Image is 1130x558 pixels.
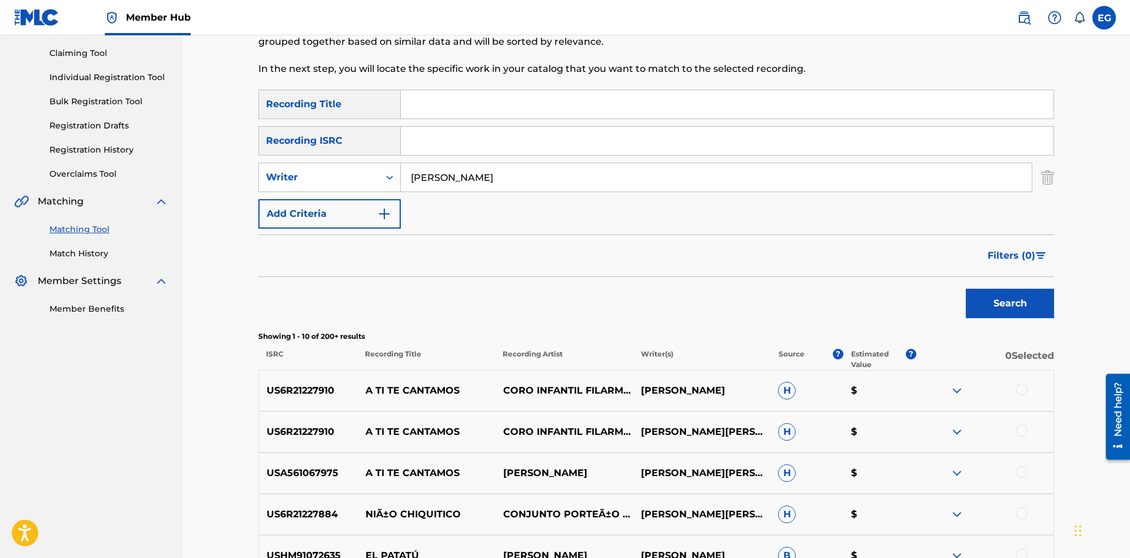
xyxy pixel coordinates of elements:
p: [PERSON_NAME] [633,384,770,398]
img: 9d2ae6d4665cec9f34b9.svg [377,207,391,221]
p: In the next step, you will locate the specific work in your catalog that you want to match to the... [258,62,871,76]
iframe: Resource Center [1097,368,1130,465]
span: Matching [38,194,84,209]
img: search [1017,11,1031,25]
span: H [778,464,796,482]
a: Registration Drafts [49,120,168,132]
img: Top Rightsholder [105,11,119,25]
img: Delete Criterion [1041,163,1054,192]
div: Help [1043,6,1066,29]
p: US6R21227910 [259,425,358,439]
img: expand [154,194,168,209]
a: Individual Registration Tool [49,71,168,84]
img: filter [1036,252,1046,259]
p: Recording Artist [495,349,633,370]
button: Search [966,289,1054,318]
div: Drag [1075,513,1082,549]
img: expand [950,507,964,521]
img: Member Settings [14,274,28,288]
a: Overclaims Tool [49,168,168,180]
p: [PERSON_NAME][PERSON_NAME] [633,425,770,439]
span: ? [906,349,916,359]
p: $ [843,384,916,398]
p: [PERSON_NAME][PERSON_NAME] [633,507,770,521]
p: A TI TE CANTAMOS [358,466,496,480]
a: Claiming Tool [49,47,168,60]
img: expand [950,466,964,480]
p: $ [843,507,916,521]
p: US6R21227884 [259,507,358,521]
p: [PERSON_NAME] [495,466,633,480]
div: Writer [266,170,372,184]
p: Writer(s) [633,349,770,370]
img: MLC Logo [14,9,59,26]
img: expand [950,384,964,398]
a: Match History [49,247,168,260]
p: Showing 1 - 10 of 200+ results [258,331,1054,342]
iframe: Chat Widget [1071,501,1130,558]
p: ISRC [258,349,357,370]
div: User Menu [1092,6,1116,29]
p: CORO INFANTIL FILARMONICO DE [GEOGRAPHIC_DATA] [495,425,633,439]
a: Member Benefits [49,303,168,315]
p: CONJUNTO PORTEÃ±O DEL NIÃ±O [DEMOGRAPHIC_DATA] [495,507,633,521]
div: Notifications [1073,12,1085,24]
p: USA561067975 [259,466,358,480]
a: Registration History [49,144,168,156]
img: help [1048,11,1062,25]
p: $ [843,466,916,480]
p: Source [779,349,805,370]
p: Recording Title [357,349,495,370]
p: Estimated Value [851,349,905,370]
img: expand [154,274,168,288]
p: NIÃ±O CHIQUITICO [358,507,496,521]
a: Matching Tool [49,223,168,236]
span: H [778,506,796,523]
form: Search Form [258,90,1054,324]
button: Add Criteria [258,199,401,229]
button: Filters (0) [981,241,1054,270]
a: Public Search [1012,6,1036,29]
span: H [778,423,796,441]
p: A TI TE CANTAMOS [358,384,496,398]
p: 0 Selected [916,349,1054,370]
p: $ [843,425,916,439]
img: Matching [14,194,29,209]
p: A TI TE CANTAMOS [358,425,496,439]
p: US6R21227910 [259,384,358,398]
span: Member Settings [38,274,121,288]
span: H [778,382,796,399]
span: Member Hub [126,11,191,24]
img: expand [950,425,964,439]
span: ? [833,349,843,359]
a: Bulk Registration Tool [49,95,168,108]
p: CORO INFANTIL FILARMONICO DE [GEOGRAPHIC_DATA] [495,384,633,398]
span: Filters ( 0 ) [988,249,1035,263]
p: [PERSON_NAME][PERSON_NAME] [633,466,770,480]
